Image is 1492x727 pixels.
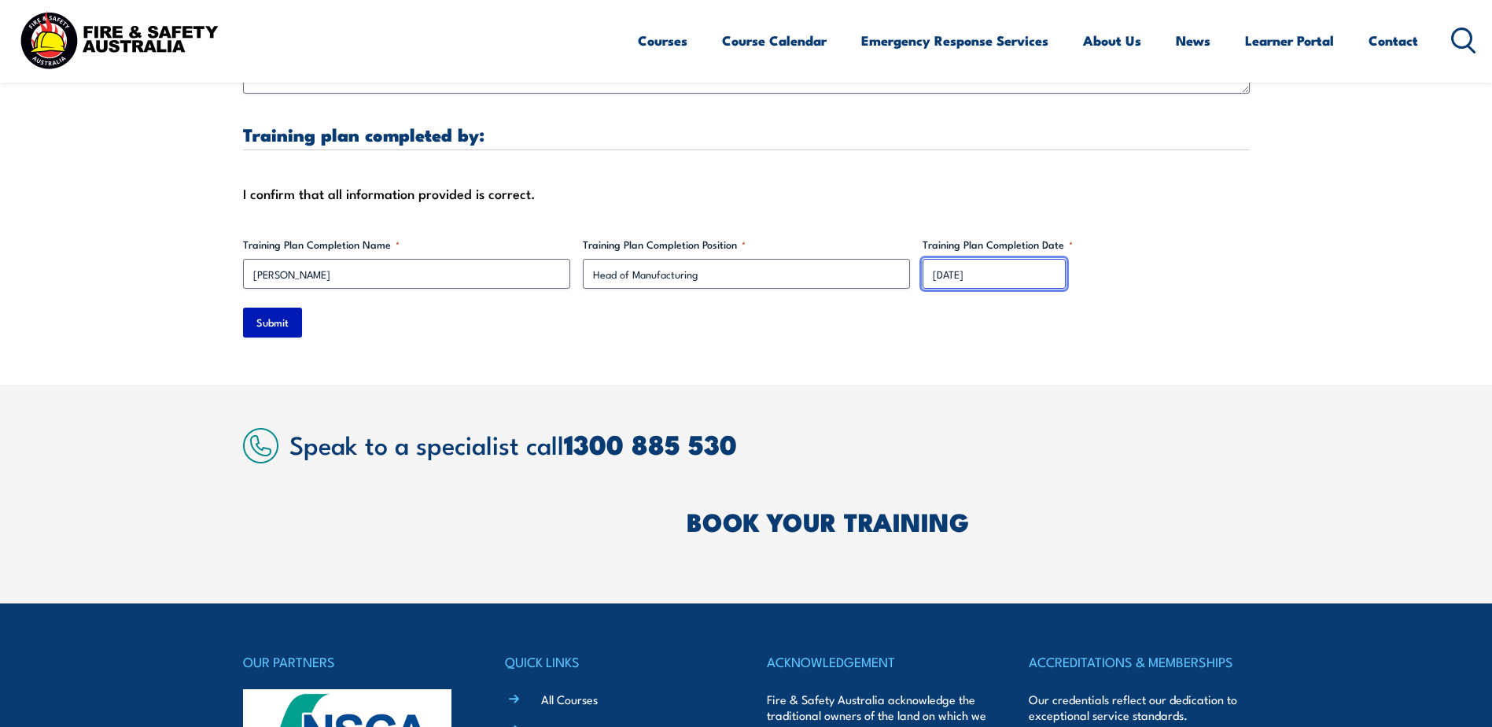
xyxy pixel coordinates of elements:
a: Courses [638,20,687,61]
div: I confirm that all information provided is correct. [243,182,1250,205]
a: Contact [1369,20,1418,61]
h3: Training plan completed by: [243,125,1250,143]
h2: Speak to a specialist call [289,430,1250,458]
input: Submit [243,308,302,338]
a: Course Calendar [722,20,827,61]
a: About Us [1083,20,1141,61]
h4: ACCREDITATIONS & MEMBERSHIPS [1029,651,1249,673]
input: dd/mm/yyyy [923,259,1066,289]
h4: OUR PARTNERS [243,651,463,673]
h4: QUICK LINKS [505,651,725,673]
p: Our credentials reflect our dedication to exceptional service standards. [1029,692,1249,723]
label: Training Plan Completion Position [583,237,910,253]
a: 1300 885 530 [564,423,737,464]
h2: BOOK YOUR TRAINING [687,510,1250,532]
a: Emergency Response Services [861,20,1048,61]
h4: ACKNOWLEDGEMENT [767,651,987,673]
label: Training Plan Completion Date [923,237,1250,253]
a: News [1176,20,1210,61]
label: Training Plan Completion Name [243,237,570,253]
a: Learner Portal [1245,20,1334,61]
a: All Courses [541,691,598,707]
